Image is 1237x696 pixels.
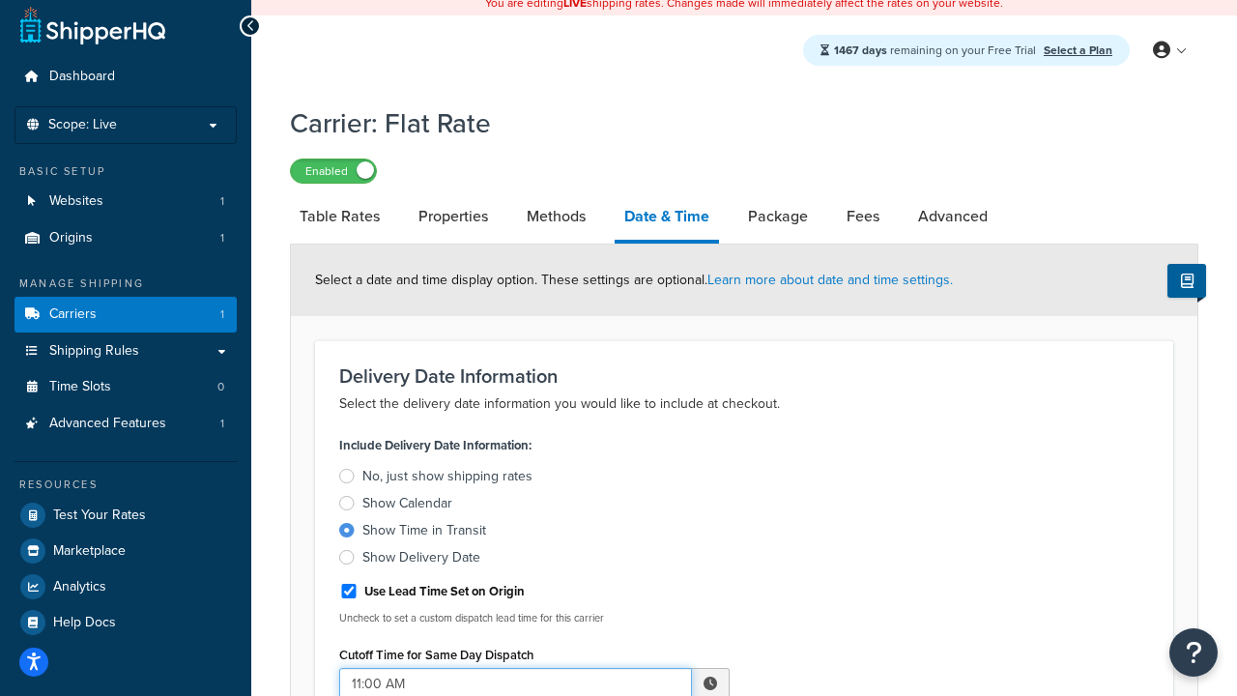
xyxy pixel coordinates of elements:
[14,406,237,442] li: Advanced Features
[220,416,224,432] span: 1
[409,193,498,240] a: Properties
[14,369,237,405] a: Time Slots0
[339,611,730,625] p: Uncheck to set a custom dispatch lead time for this carrier
[1169,628,1218,677] button: Open Resource Center
[14,163,237,180] div: Basic Setup
[14,184,237,219] li: Websites
[362,494,452,513] div: Show Calendar
[14,184,237,219] a: Websites1
[49,379,111,395] span: Time Slots
[14,498,237,533] a: Test Your Rates
[290,193,389,240] a: Table Rates
[14,605,237,640] a: Help Docs
[339,392,1149,416] p: Select the delivery date information you would like to include at checkout.
[14,275,237,292] div: Manage Shipping
[220,306,224,323] span: 1
[217,379,224,395] span: 0
[220,230,224,246] span: 1
[291,159,376,183] label: Enabled
[14,297,237,333] li: Carriers
[738,193,818,240] a: Package
[14,477,237,493] div: Resources
[834,42,1039,59] span: remaining on your Free Trial
[49,306,97,323] span: Carriers
[49,230,93,246] span: Origins
[14,569,237,604] a: Analytics
[14,369,237,405] li: Time Slots
[49,416,166,432] span: Advanced Features
[49,69,115,85] span: Dashboard
[362,467,532,486] div: No, just show shipping rates
[339,648,533,662] label: Cutoff Time for Same Day Dispatch
[837,193,889,240] a: Fees
[1044,42,1112,59] a: Select a Plan
[49,193,103,210] span: Websites
[615,193,719,244] a: Date & Time
[707,270,953,290] a: Learn more about date and time settings.
[53,615,116,631] span: Help Docs
[290,104,1174,142] h1: Carrier: Flat Rate
[364,583,525,600] label: Use Lead Time Set on Origin
[362,548,480,567] div: Show Delivery Date
[834,42,887,59] strong: 1467 days
[14,220,237,256] a: Origins1
[14,220,237,256] li: Origins
[1167,264,1206,298] button: Show Help Docs
[339,432,532,459] label: Include Delivery Date Information:
[14,59,237,95] a: Dashboard
[220,193,224,210] span: 1
[14,297,237,333] a: Carriers1
[339,365,1149,387] h3: Delivery Date Information
[53,507,146,524] span: Test Your Rates
[49,343,139,360] span: Shipping Rules
[14,333,237,369] a: Shipping Rules
[53,543,126,560] span: Marketplace
[53,579,106,595] span: Analytics
[908,193,997,240] a: Advanced
[14,406,237,442] a: Advanced Features1
[315,270,953,290] span: Select a date and time display option. These settings are optional.
[48,117,117,133] span: Scope: Live
[362,521,486,540] div: Show Time in Transit
[517,193,595,240] a: Methods
[14,534,237,568] a: Marketplace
